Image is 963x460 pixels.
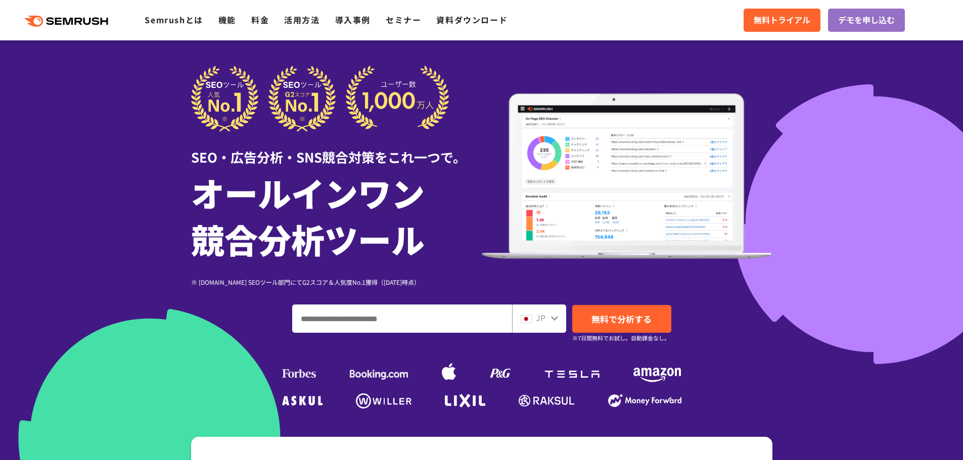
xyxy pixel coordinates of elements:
[218,14,236,26] a: 機能
[251,14,269,26] a: 料金
[828,9,905,32] a: デモを申し込む
[191,277,482,287] div: ※ [DOMAIN_NAME] SEOツール部門にてG2スコア＆人気度No.1獲得（[DATE]時点）
[838,14,895,27] span: デモを申し込む
[436,14,508,26] a: 資料ダウンロード
[591,313,652,325] span: 無料で分析する
[284,14,319,26] a: 活用方法
[191,169,482,262] h1: オールインワン 競合分析ツール
[386,14,421,26] a: セミナー
[572,305,671,333] a: 無料で分析する
[191,132,482,167] div: SEO・広告分析・SNS競合対策をこれ一つで。
[293,305,512,332] input: ドメイン、キーワードまたはURLを入力してください
[145,14,203,26] a: Semrushとは
[744,9,820,32] a: 無料トライアル
[572,333,670,343] small: ※7日間無料でお試し。自動課金なし。
[335,14,371,26] a: 導入事例
[536,312,545,324] span: JP
[754,14,810,27] span: 無料トライアル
